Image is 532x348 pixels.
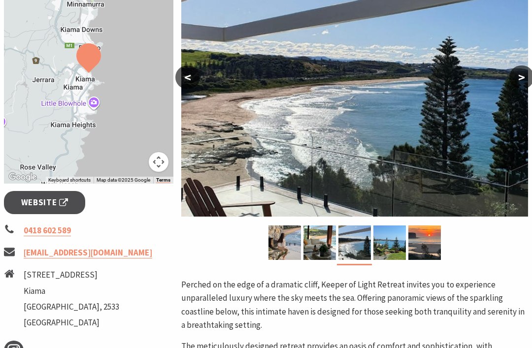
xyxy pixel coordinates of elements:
[6,171,39,184] a: Click to see this area on Google Maps
[408,225,441,260] img: Keeper of Light Retreat
[24,316,119,329] li: [GEOGRAPHIC_DATA]
[156,177,170,183] a: Terms (opens in new tab)
[48,177,91,184] button: Keyboard shortcuts
[24,225,71,236] a: 0418 602 589
[181,278,528,332] p: Perched on the edge of a dramatic cliff, Keeper of Light Retreat invites you to experience unpara...
[268,225,301,260] img: Keeper of Light Retreat photo of the balcony
[6,171,39,184] img: Google
[338,225,371,260] img: Keeper of Light Retreat photo from the balcony overlooking Bombo Beach
[149,152,168,172] button: Map camera controls
[4,191,85,214] a: Website
[97,177,150,183] span: Map data ©2025 Google
[24,285,119,298] li: Kiama
[303,225,336,260] img: Keeper of Light Retreat
[373,225,406,260] img: Keeper of Light Retreat - photo of the view and the house
[21,196,68,209] span: Website
[24,300,119,314] li: [GEOGRAPHIC_DATA], 2533
[24,247,152,258] a: [EMAIL_ADDRESS][DOMAIN_NAME]
[24,268,119,282] li: [STREET_ADDRESS]
[175,65,200,89] button: <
